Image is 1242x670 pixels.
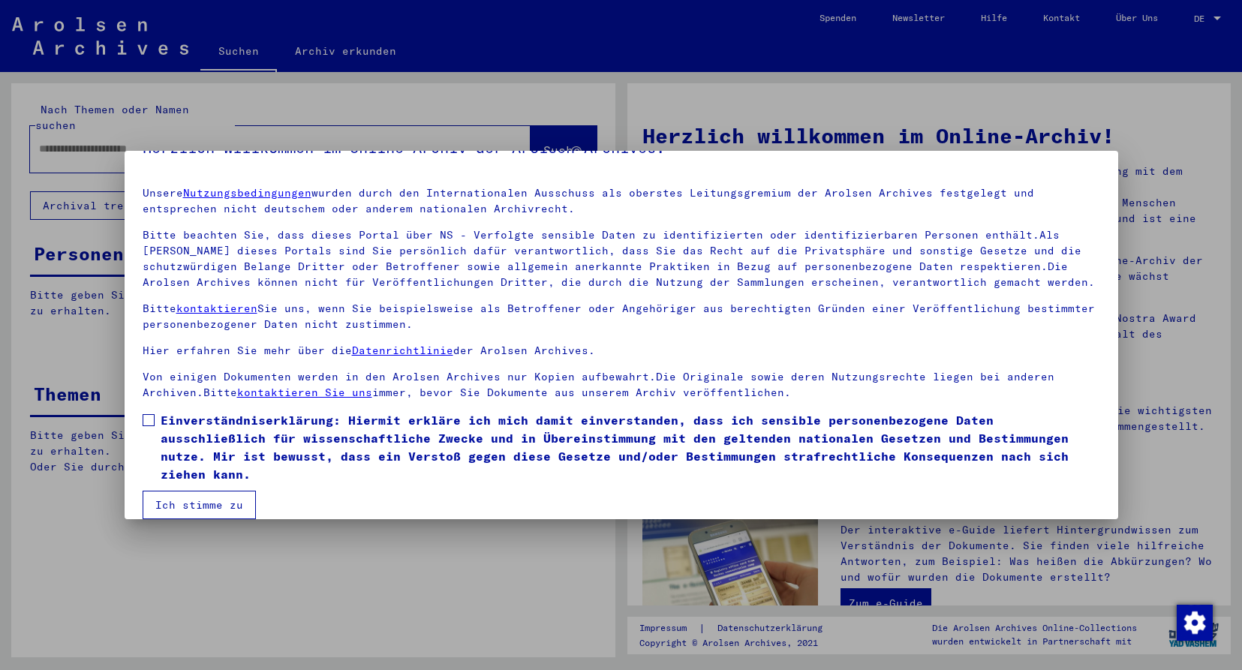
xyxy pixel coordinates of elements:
a: kontaktieren Sie uns [237,386,372,399]
a: Nutzungsbedingungen [183,186,311,200]
p: Von einigen Dokumenten werden in den Arolsen Archives nur Kopien aufbewahrt.Die Originale sowie d... [143,369,1100,401]
p: Unsere wurden durch den Internationalen Ausschuss als oberstes Leitungsgremium der Arolsen Archiv... [143,185,1100,217]
button: Ich stimme zu [143,491,256,519]
div: Zustimmung ändern [1176,604,1212,640]
p: Bitte Sie uns, wenn Sie beispielsweise als Betroffener oder Angehöriger aus berechtigten Gründen ... [143,301,1100,332]
a: Datenrichtlinie [352,344,453,357]
p: Hier erfahren Sie mehr über die der Arolsen Archives. [143,343,1100,359]
img: Zustimmung ändern [1177,605,1213,641]
p: Bitte beachten Sie, dass dieses Portal über NS - Verfolgte sensible Daten zu identifizierten oder... [143,227,1100,290]
a: kontaktieren [176,302,257,315]
span: Einverständniserklärung: Hiermit erkläre ich mich damit einverstanden, dass ich sensible personen... [161,411,1100,483]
